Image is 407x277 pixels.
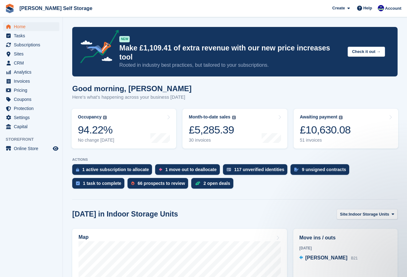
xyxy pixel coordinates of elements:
div: NEW [119,36,130,42]
div: 94.22% [78,123,114,136]
div: 1 move out to deallocate [165,167,216,172]
img: move_outs_to_deallocate_icon-f764333ba52eb49d3ac5e1228854f67142a1ed5810a6f6cc68b1a99e826820c5.svg [159,168,162,171]
a: [PERSON_NAME] B21 [299,254,358,262]
a: menu [3,86,59,95]
span: Pricing [14,86,52,95]
a: menu [3,22,59,31]
button: Site: Indoor Storage Units [337,209,398,219]
div: Occupancy [78,114,101,120]
img: Justin Farthing [378,5,384,11]
a: 1 task to complete [72,178,128,192]
button: Check it out → [348,47,385,57]
span: B21 [351,256,358,260]
a: menu [3,144,59,153]
div: 1 task to complete [83,181,121,186]
div: [DATE] [299,245,392,251]
div: 1 active subscription to allocate [82,167,149,172]
a: 9 unsigned contracts [290,164,352,178]
a: menu [3,40,59,49]
div: £5,285.39 [189,123,236,136]
h2: Map [79,234,89,240]
h2: [DATE] in Indoor Storage Units [72,210,178,218]
span: Home [14,22,52,31]
div: No change [DATE] [78,138,114,143]
a: menu [3,68,59,76]
div: Month-to-date sales [189,114,230,120]
span: Create [332,5,345,11]
img: price-adjustments-announcement-icon-8257ccfd72463d97f412b2fc003d46551f7dbcb40ab6d574587a9cd5c0d94... [75,30,119,65]
a: [PERSON_NAME] Self Storage [17,3,95,13]
div: £10,630.08 [300,123,351,136]
a: Awaiting payment £10,630.08 51 invoices [294,109,398,149]
img: verify_identity-adf6edd0f0f0b5bbfe63781bf79b02c33cf7c696d77639b501bdc392416b5a36.svg [227,168,231,171]
span: Settings [14,113,52,122]
a: 117 unverified identities [223,164,291,178]
a: menu [3,122,59,131]
img: icon-info-grey-7440780725fd019a000dd9b08b2336e03edf1995a4989e88bcd33f0948082b44.svg [103,116,107,119]
a: menu [3,59,59,67]
span: Account [385,5,401,12]
img: active_subscription_to_allocate_icon-d502201f5373d7db506a760aba3b589e785aa758c864c3986d89f69b8ff3... [76,168,79,172]
img: stora-icon-8386f47178a22dfd0bd8f6a31ec36ba5ce8667c1dd55bd0f319d3a0aa187defe.svg [5,4,14,13]
a: 66 prospects to review [128,178,191,192]
img: prospect-51fa495bee0391a8d652442698ab0144808aea92771e9ea1ae160a38d050c398.svg [131,181,134,185]
div: 2 open deals [203,181,230,186]
span: Storefront [6,136,62,143]
span: Coupons [14,95,52,104]
img: icon-info-grey-7440780725fd019a000dd9b08b2336e03edf1995a4989e88bcd33f0948082b44.svg [339,116,343,119]
h1: Good morning, [PERSON_NAME] [72,84,192,93]
a: 1 move out to deallocate [155,164,223,178]
span: Capital [14,122,52,131]
a: menu [3,31,59,40]
div: Awaiting payment [300,114,338,120]
h2: Move ins / outs [299,234,392,242]
span: Online Store [14,144,52,153]
span: Protection [14,104,52,113]
a: Occupancy 94.22% No change [DATE] [72,109,176,149]
p: ACTIONS [72,158,398,162]
a: menu [3,113,59,122]
div: 9 unsigned contracts [302,167,346,172]
span: CRM [14,59,52,67]
span: Subscriptions [14,40,52,49]
div: 51 invoices [300,138,351,143]
a: 2 open deals [191,178,236,192]
p: Rooted in industry best practices, but tailored to your subscriptions. [119,62,343,69]
a: menu [3,50,59,58]
div: 30 invoices [189,138,236,143]
img: contract_signature_icon-13c848040528278c33f63329250d36e43548de30e8caae1d1a13099fd9432cc5.svg [294,168,299,171]
span: [PERSON_NAME] [305,255,347,260]
a: menu [3,104,59,113]
div: 66 prospects to review [138,181,185,186]
a: Preview store [52,145,59,152]
img: deal-1b604bf984904fb50ccaf53a9ad4b4a5d6e5aea283cecdc64d6e3604feb123c2.svg [195,181,200,186]
a: 1 active subscription to allocate [72,164,155,178]
span: Site: [340,211,349,217]
span: Invoices [14,77,52,86]
img: icon-info-grey-7440780725fd019a000dd9b08b2336e03edf1995a4989e88bcd33f0948082b44.svg [232,116,236,119]
p: Here's what's happening across your business [DATE] [72,94,192,101]
p: Make £1,109.41 of extra revenue with our new price increases tool [119,44,343,62]
a: Month-to-date sales £5,285.39 30 invoices [182,109,287,149]
span: Analytics [14,68,52,76]
span: Help [363,5,372,11]
a: menu [3,77,59,86]
span: Sites [14,50,52,58]
span: Tasks [14,31,52,40]
a: menu [3,95,59,104]
img: task-75834270c22a3079a89374b754ae025e5fb1db73e45f91037f5363f120a921f8.svg [76,181,80,185]
span: Indoor Storage Units [349,211,389,217]
div: 117 unverified identities [234,167,285,172]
